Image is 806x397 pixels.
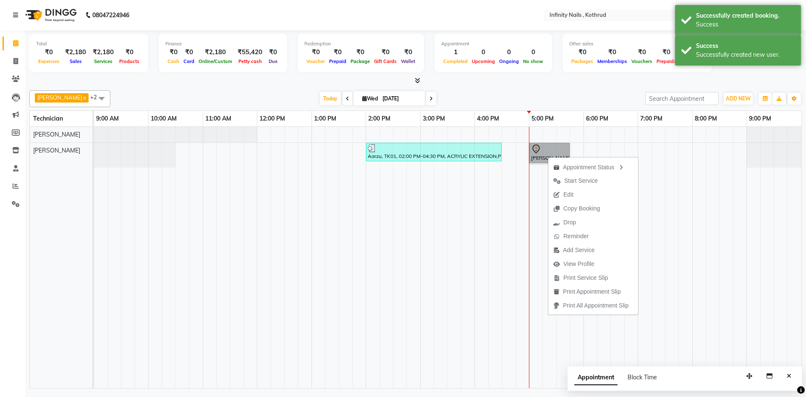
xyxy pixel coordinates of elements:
span: Ongoing [497,58,521,64]
span: Edit [563,190,573,199]
button: Close [783,370,795,383]
a: 7:00 PM [638,113,665,125]
span: Prepaids [654,58,678,64]
div: ₹0 [654,47,678,57]
div: ₹0 [569,47,595,57]
div: ₹0 [181,47,196,57]
div: ₹0 [266,47,280,57]
a: 11:00 AM [203,113,233,125]
div: Aarzu, TK01, 02:00 PM-04:30 PM, ACRYLIC EXTENSION,Per Fingure [367,144,501,160]
button: ADD NEW [724,93,753,105]
div: Success [696,42,795,50]
div: ₹2,180 [89,47,117,57]
a: 12:00 PM [257,113,287,125]
span: Expenses [36,58,62,64]
span: [PERSON_NAME] [33,131,80,138]
div: ₹0 [348,47,372,57]
img: printapt.png [553,289,560,295]
a: 9:00 PM [747,113,773,125]
span: Wallet [399,58,417,64]
div: ₹2,180 [62,47,89,57]
a: 2:00 PM [366,113,393,125]
span: Packages [569,58,595,64]
a: 9:00 AM [94,113,121,125]
span: Copy Booking [563,204,600,213]
span: [PERSON_NAME] [37,94,82,101]
span: +2 [90,94,103,100]
span: View Profile [563,260,594,268]
span: Online/Custom [196,58,234,64]
div: 0 [521,47,545,57]
span: Completed [441,58,470,64]
span: Voucher [304,58,327,64]
img: logo [21,3,79,27]
img: printall.png [553,302,560,309]
div: Successfully created new user. [696,50,795,59]
a: 5:00 PM [529,113,556,125]
span: Print Appointment Slip [563,287,621,296]
div: Success [696,20,795,29]
span: No show [521,58,545,64]
span: Appointment [574,370,618,385]
div: Appointment Status [548,160,638,174]
span: Reminder [563,232,589,241]
a: 4:00 PM [475,113,501,125]
span: Sales [68,58,84,64]
span: Vouchers [629,58,654,64]
span: Add Service [563,246,594,255]
span: Block Time [628,373,657,381]
span: Start Service [564,176,598,185]
a: 6:00 PM [584,113,610,125]
span: Gift Cards [372,58,399,64]
div: ₹0 [399,47,417,57]
div: ₹0 [595,47,629,57]
span: Prepaid [327,58,348,64]
div: ₹0 [629,47,654,57]
span: Card [181,58,196,64]
div: Appointment [441,40,545,47]
img: add-service.png [553,247,560,253]
div: ₹0 [327,47,348,57]
div: 1 [441,47,470,57]
div: ₹2,180 [196,47,234,57]
span: Print All Appointment Slip [563,301,628,310]
span: ADD NEW [726,95,751,102]
span: Products [117,58,141,64]
a: 10:00 AM [149,113,179,125]
span: [PERSON_NAME] [33,147,80,154]
img: apt_status.png [553,164,560,171]
span: Memberships [595,58,629,64]
input: Search Appointment [645,92,719,105]
a: x [82,94,86,101]
div: ₹55,420 [234,47,266,57]
input: 2025-09-03 [380,92,422,105]
div: ₹0 [117,47,141,57]
div: ₹0 [372,47,399,57]
span: Cash [165,58,181,64]
span: Due [267,58,280,64]
span: Technician [33,115,63,122]
div: 0 [470,47,497,57]
a: 1:00 PM [312,113,338,125]
a: 8:00 PM [693,113,719,125]
div: Other sales [569,40,705,47]
span: Upcoming [470,58,497,64]
a: 3:00 PM [421,113,447,125]
div: Finance [165,40,280,47]
span: Petty cash [236,58,264,64]
span: Today [320,92,341,105]
div: Redemption [304,40,417,47]
span: Wed [360,95,380,102]
span: Package [348,58,372,64]
span: Services [92,58,115,64]
div: 0 [497,47,521,57]
span: Print Service Slip [563,273,608,282]
b: 08047224946 [92,3,129,27]
div: ₹0 [304,47,327,57]
div: ₹0 [36,47,62,57]
div: ₹0 [165,47,181,57]
span: Drop [563,218,576,227]
div: Total [36,40,141,47]
div: Successfully created booking. [696,11,795,20]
